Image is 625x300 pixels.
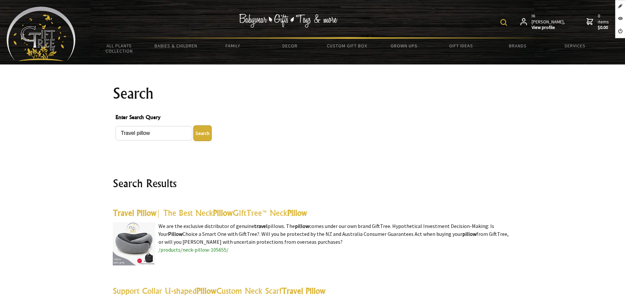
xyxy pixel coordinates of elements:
input: Enter Search Query [115,126,192,140]
button: Enter Search Query [193,125,212,141]
a: Travel Pillow| The Best NeckPillowGiftTree™ NeckPillow [113,208,307,218]
strong: $0.00 [598,25,610,31]
h2: Search Results [113,175,513,191]
highlight: pillow [462,231,476,237]
span: 0 items [598,13,610,31]
highlight: Travel Pillow [282,286,325,296]
highlight: Pillow [168,231,182,237]
span: Hi [PERSON_NAME], [532,13,565,31]
a: 0 items$0.00 [587,13,610,31]
a: Family [204,39,261,53]
a: Gift Ideas [432,39,489,53]
highlight: pillow [295,223,309,229]
span: Enter Search Query [115,113,510,123]
a: Babies & Children [148,39,204,53]
img: Babywear - Gifts - Toys & more [239,14,337,28]
a: /products/neck-pillow-105655/ [158,246,228,253]
highlight: travel [254,223,268,229]
img: Travel Pillow | The Best Neck Pillow GiftTree™ Neck Pillow [113,222,155,265]
a: Services [546,39,603,53]
a: Grown Ups [375,39,432,53]
a: Support Collar U-shapedPillowCustom Neck ScarfTravel Pillow [113,286,325,296]
a: Decor [261,39,318,53]
a: Hi [PERSON_NAME],View profile [520,13,565,31]
highlight: Travel Pillow [113,208,156,218]
highlight: Pillow [287,208,307,218]
highlight: Pillow [197,286,216,296]
h1: Search [113,86,513,101]
strong: View profile [532,25,565,31]
highlight: Pillow [213,208,233,218]
img: product search [500,19,507,26]
a: All Plants Collection [91,39,148,58]
img: Babyware - Gifts - Toys and more... [7,7,76,61]
a: Brands [490,39,546,53]
a: Custom Gift Box [319,39,375,53]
